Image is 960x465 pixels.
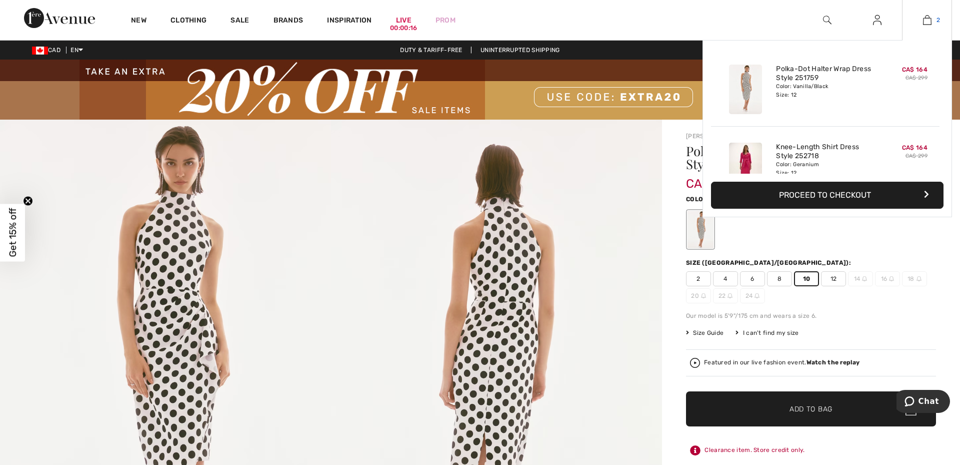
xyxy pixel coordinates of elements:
[727,293,732,298] img: ring-m.svg
[686,288,711,303] span: 20
[32,47,64,54] span: CAD
[396,15,411,26] a: Live00:00:16
[821,271,846,286] span: 12
[754,293,759,298] img: ring-m.svg
[686,441,936,459] div: Clearance item. Store credit only.
[789,404,832,414] span: Add to Bag
[327,16,371,27] span: Inspiration
[273,16,303,27] a: Brands
[686,196,709,203] span: Color:
[767,271,792,286] span: 8
[131,16,146,27] a: New
[230,16,249,27] a: Sale
[686,391,936,426] button: Add to Bag
[740,288,765,303] span: 24
[713,288,738,303] span: 22
[936,16,940,25] span: 2
[902,271,927,286] span: 18
[806,359,860,366] strong: Watch the replay
[70,47,83,54] span: EN
[686,271,711,286] span: 2
[740,271,765,286] span: 6
[776,65,874,83] a: Polka-Dot Halter Wrap Dress Style 251759
[686,145,894,171] h1: Polka-dot Halter Wrap Dress Style 251759
[701,293,706,298] img: ring-m.svg
[687,211,713,248] div: Vanilla/Black
[776,143,874,161] a: Knee-Length Shirt Dress Style 252718
[923,14,931,26] img: My Bag
[729,65,762,114] img: Polka-Dot Halter Wrap Dress Style 251759
[729,143,762,192] img: Knee-Length Shirt Dress Style 252718
[713,271,738,286] span: 4
[390,24,417,33] div: 00:00:16
[873,14,881,26] img: My Info
[690,358,700,368] img: Watch the replay
[686,328,723,337] span: Size Guide
[905,153,927,159] s: CA$ 299
[32,47,48,55] img: Canadian Dollar
[896,390,950,415] iframe: Opens a widget where you can chat to one of our agents
[704,359,859,366] div: Featured in our live fashion event.
[794,271,819,286] span: 10
[7,208,18,257] span: Get 15% off
[686,133,736,140] a: [PERSON_NAME]
[435,15,455,26] a: Prom
[170,16,206,27] a: Clothing
[902,144,927,151] span: CA$ 164
[848,271,873,286] span: 14
[686,311,936,320] div: Our model is 5'9"/175 cm and wears a size 6.
[735,328,798,337] div: I can't find my size
[686,167,733,191] span: CA$ 164
[711,182,943,209] button: Proceed to Checkout
[916,276,921,281] img: ring-m.svg
[865,14,889,27] a: Sign In
[902,14,951,26] a: 2
[902,66,927,73] span: CA$ 164
[875,271,900,286] span: 16
[776,161,874,177] div: Color: Geranium Size: 12
[905,75,927,81] s: CA$ 299
[889,276,894,281] img: ring-m.svg
[24,8,95,28] img: 1ère Avenue
[823,14,831,26] img: search the website
[862,276,867,281] img: ring-m.svg
[686,258,853,267] div: Size ([GEOGRAPHIC_DATA]/[GEOGRAPHIC_DATA]):
[23,196,33,206] button: Close teaser
[776,83,874,99] div: Color: Vanilla/Black Size: 12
